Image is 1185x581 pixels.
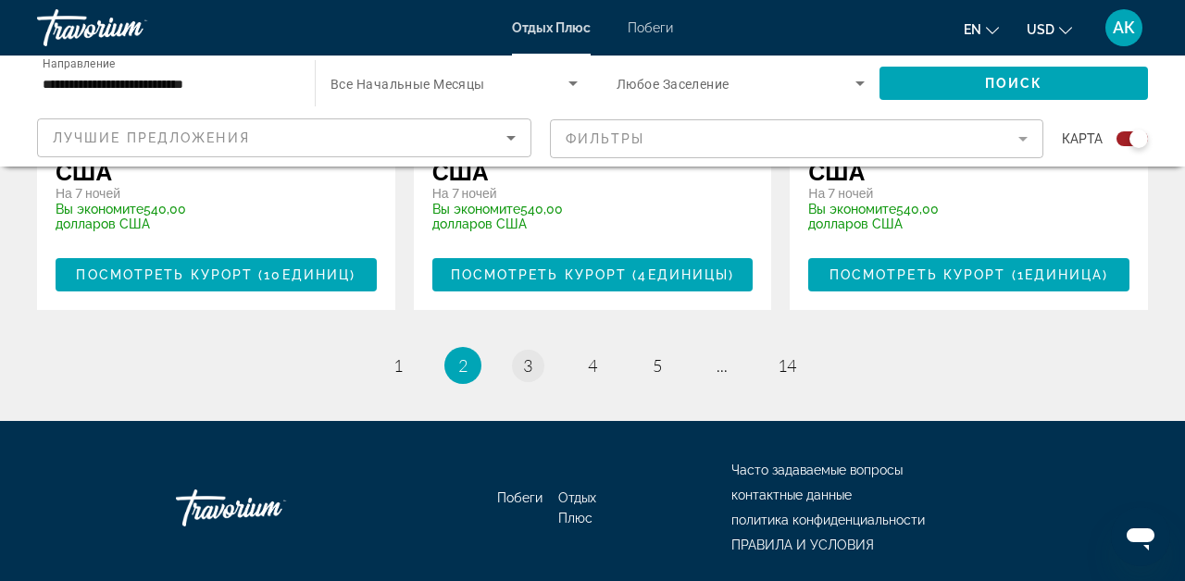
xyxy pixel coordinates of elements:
span: 14 [778,355,796,376]
a: политика конфиденциальности [731,513,925,527]
nav: Разбивка на страницы [37,347,1148,384]
span: ) [282,267,356,282]
span: ЕДИНИЦЫ [648,267,730,282]
span: Вы экономите [432,202,520,216]
button: Меню пользователя [1100,8,1148,47]
span: КАРТА [1062,126,1103,152]
span: ЛУЧШИЕ ПРЕДЛОЖЕНИЯ [53,130,250,145]
span: 1 [393,355,403,376]
a: Побеги [628,20,673,35]
span: EN [964,22,981,37]
span: ... [717,355,728,376]
span: 3 [523,355,532,376]
p: На 7 ночей [432,185,583,202]
span: 2 [458,355,468,376]
span: Направление [43,56,115,69]
a: Травориум [176,480,361,536]
span: ПОСМОТРЕТЬ КУРОРТ (10 [76,267,281,282]
mat-select: СОРТИРОВКА ПО [53,127,516,149]
span: ) [648,267,735,282]
button: ПОИСК [879,67,1148,100]
span: Вы экономите [808,202,896,216]
span: ПОСМОТРЕТЬ КУРОРТ (4 [451,267,648,282]
span: Вы экономите [56,202,143,216]
a: Часто задаваемые вопросы [731,463,903,477]
a: Травориум [37,4,222,52]
span: 5 [653,355,662,376]
button: ПОСМОТРЕТЬ КУРОРТ (4ЕДИНИЦЫ) [432,258,754,291]
a: Отдых Плюс [512,20,591,35]
a: Побеги [497,490,543,505]
p: 540,00 долларов США [808,202,959,231]
button: ПОСМОТРЕТЬ КУРОРТ (1ЕДИНИЦА) [808,258,1129,291]
p: На 7 ночей [808,185,959,202]
span: ПОСМОТРЕТЬ КУРОРТ (1 [829,267,1025,282]
a: Отдых Плюс [558,490,596,525]
button: Изменить язык [964,16,999,43]
p: 540,00 долларов США [56,202,206,231]
span: 4 [588,355,597,376]
span: USD [1027,22,1054,37]
a: ПРАВИЛА И УСЛОВИЯ [731,538,874,552]
button: Изменить валюту [1027,16,1072,43]
span: АК [1113,19,1135,37]
span: Любое Заселение [617,77,730,92]
p: На 7 ночей [56,185,206,202]
p: 540,00 долларов США [432,202,583,231]
iframe: Кнопка запуска окна обмена сообщениями [1111,507,1170,566]
a: контактные данные [731,488,852,502]
span: ПОИСК [985,76,1043,91]
span: Все Начальные Месяцы [331,77,485,92]
button: ПОСМОТРЕТЬ КУРОРТ (10ЕДИНИЦ) [56,258,377,291]
span: ЕДИНИЦА [1025,267,1104,282]
span: ЕДИНИЦ [282,267,351,282]
span: ) [1025,267,1109,282]
button: фильтр [550,118,1044,159]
